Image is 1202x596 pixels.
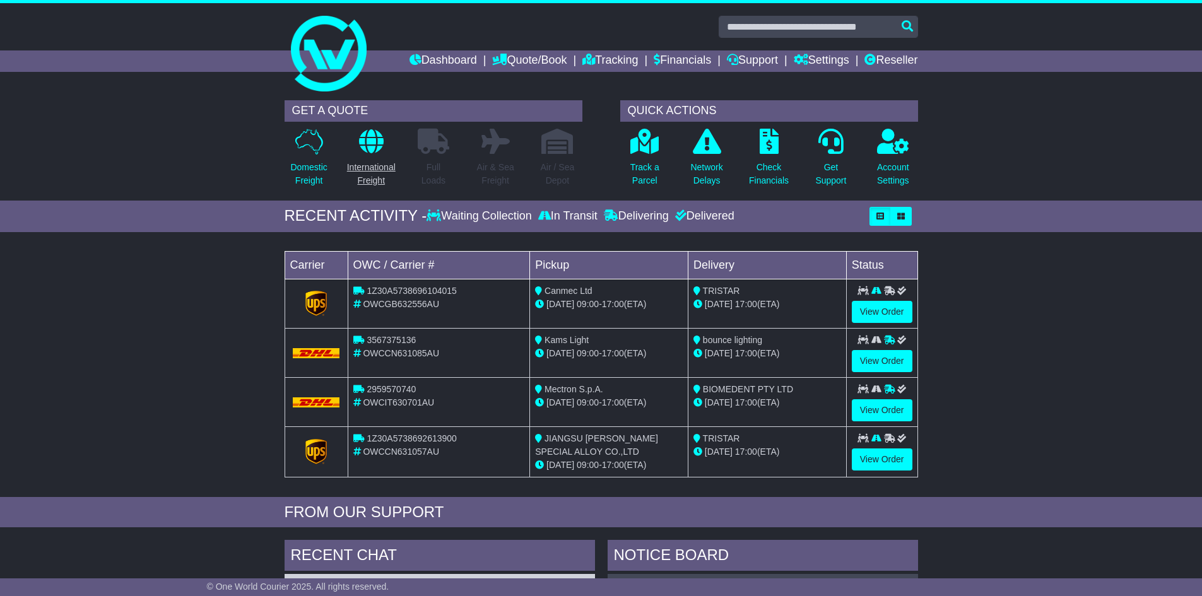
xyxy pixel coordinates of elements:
a: DomesticFreight [290,128,327,194]
p: Check Financials [749,161,789,187]
span: 17:00 [602,397,624,407]
a: Track aParcel [630,128,660,194]
div: Waiting Collection [427,209,534,223]
a: Quote/Book [492,50,567,72]
a: NetworkDelays [690,128,723,194]
p: International Freight [347,161,396,187]
a: View Order [852,301,912,323]
span: OWCCN631085AU [363,348,439,358]
div: - (ETA) [535,396,683,409]
div: QUICK ACTIONS [620,100,918,122]
a: Tracking [582,50,638,72]
div: NOTICE BOARD [608,540,918,574]
span: TRISTAR [703,286,740,296]
span: OWCCN631057AU [363,447,439,457]
div: - (ETA) [535,347,683,360]
td: Carrier [285,251,348,279]
td: Pickup [530,251,688,279]
span: Kams Light [545,335,589,345]
div: Delivered [672,209,734,223]
div: (ETA) [693,347,841,360]
img: GetCarrierServiceLogo [305,291,327,316]
span: 1Z30A5738696104015 [367,286,456,296]
span: 2959570740 [367,384,416,394]
span: 09:00 [577,397,599,407]
span: 09:00 [577,460,599,470]
a: View Order [852,350,912,372]
div: FROM OUR SUPPORT [285,503,918,522]
span: 1Z30A5738692613900 [367,433,456,443]
p: Domestic Freight [290,161,327,187]
span: 17:00 [735,348,757,358]
div: RECENT CHAT [285,540,595,574]
p: Track a Parcel [630,161,659,187]
div: (ETA) [693,298,841,311]
a: Reseller [864,50,917,72]
p: Air / Sea Depot [541,161,575,187]
p: Full Loads [418,161,449,187]
p: Get Support [815,161,846,187]
span: 17:00 [735,299,757,309]
span: 09:00 [577,348,599,358]
span: [DATE] [705,299,733,309]
span: Mectron S.p.A. [545,384,603,394]
div: Delivering [601,209,672,223]
a: AccountSettings [876,128,910,194]
img: DHL.png [293,397,340,407]
p: Network Delays [690,161,722,187]
span: OWCIT630701AU [363,397,434,407]
a: View Order [852,448,912,470]
span: 17:00 [602,299,624,309]
span: 17:00 [735,447,757,457]
span: JIANGSU [PERSON_NAME] SPECIAL ALLOY CO.,LTD [535,433,658,457]
div: GET A QUOTE [285,100,582,122]
span: © One World Courier 2025. All rights reserved. [207,581,389,592]
a: InternationalFreight [346,128,396,194]
span: 17:00 [602,460,624,470]
img: GetCarrierServiceLogo [305,439,327,464]
span: [DATE] [546,397,574,407]
span: [DATE] [705,348,733,358]
span: [DATE] [705,447,733,457]
span: bounce lighting [703,335,762,345]
span: TRISTAR [703,433,740,443]
div: (ETA) [693,396,841,409]
img: DHL.png [293,348,340,358]
td: OWC / Carrier # [348,251,530,279]
span: 09:00 [577,299,599,309]
a: GetSupport [815,128,847,194]
a: CheckFinancials [748,128,789,194]
div: In Transit [535,209,601,223]
a: Financials [654,50,711,72]
p: Air & Sea Freight [477,161,514,187]
span: 3567375136 [367,335,416,345]
p: Account Settings [877,161,909,187]
span: 17:00 [602,348,624,358]
span: [DATE] [546,299,574,309]
span: [DATE] [705,397,733,407]
a: Settings [794,50,849,72]
span: BIOMEDENT PTY LTD [703,384,793,394]
a: Dashboard [410,50,477,72]
div: - (ETA) [535,459,683,472]
a: View Order [852,399,912,421]
span: OWCGB632556AU [363,299,439,309]
div: - (ETA) [535,298,683,311]
div: (ETA) [693,445,841,459]
span: [DATE] [546,460,574,470]
td: Delivery [688,251,846,279]
td: Status [846,251,917,279]
div: RECENT ACTIVITY - [285,207,427,225]
span: [DATE] [546,348,574,358]
span: Canmec Ltd [545,286,592,296]
span: 17:00 [735,397,757,407]
a: Support [727,50,778,72]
